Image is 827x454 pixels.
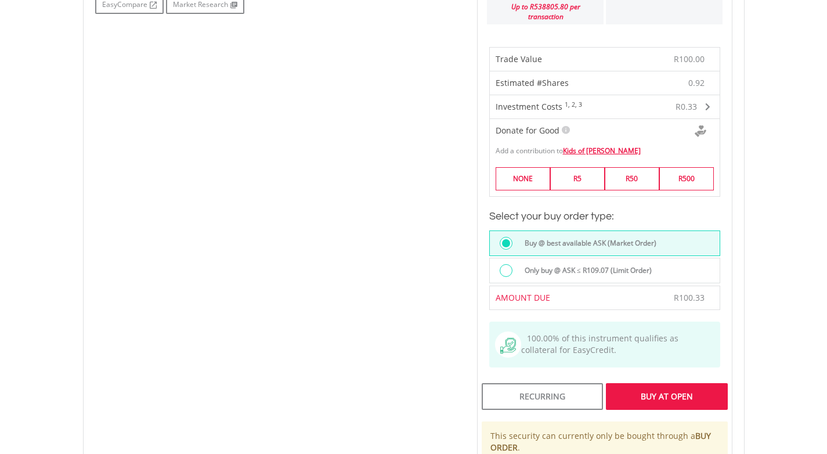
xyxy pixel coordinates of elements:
span: Estimated #Shares [496,77,569,88]
label: Only buy @ ASK ≤ R109.07 (Limit Order) [518,264,652,277]
span: AMOUNT DUE [496,292,550,303]
span: Investment Costs [496,101,562,112]
img: Donte For Good [695,125,706,137]
label: Buy @ best available ASK (Market Order) [518,237,656,250]
h3: Select your buy order type: [489,208,720,225]
a: Kids of [PERSON_NAME] [563,146,641,156]
div: Add a contribution to [490,140,720,156]
img: collateral-qualifying-green.svg [500,338,516,354]
span: Donate for Good [496,125,559,136]
label: R50 [605,167,659,190]
div: Recurring [482,383,603,410]
label: R5 [550,167,605,190]
span: R100.33 [674,292,705,303]
sup: 1, 2, 3 [565,100,582,109]
div: Buy At Open [606,383,727,410]
label: NONE [496,167,550,190]
span: Trade Value [496,53,542,64]
label: R500 [659,167,714,190]
span: 0.92 [688,77,705,89]
b: BUY ORDER [490,430,711,453]
span: R100.00 [674,53,705,64]
span: R0.33 [676,101,697,112]
span: 100.00% of this instrument qualifies as collateral for EasyCredit. [521,333,678,355]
